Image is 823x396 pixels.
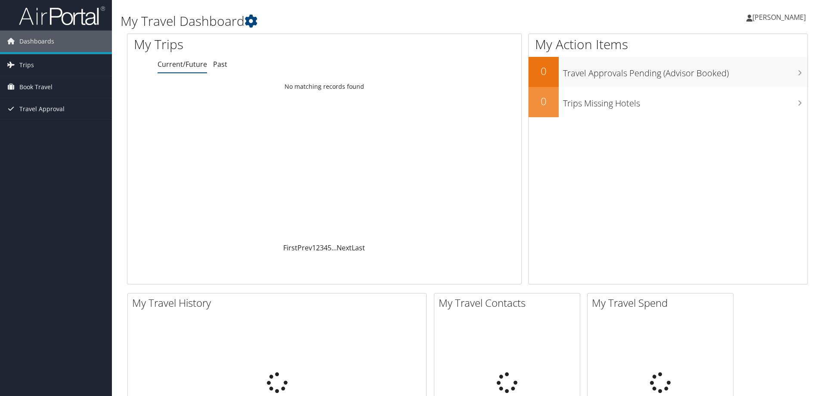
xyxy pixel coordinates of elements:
[439,296,580,310] h2: My Travel Contacts
[158,59,207,69] a: Current/Future
[121,12,583,30] h1: My Travel Dashboard
[320,243,324,253] a: 3
[563,93,808,109] h3: Trips Missing Hotels
[324,243,328,253] a: 4
[19,76,53,98] span: Book Travel
[312,243,316,253] a: 1
[19,98,65,120] span: Travel Approval
[328,243,331,253] a: 5
[19,6,105,26] img: airportal-logo.png
[529,35,808,53] h1: My Action Items
[529,64,559,78] h2: 0
[337,243,352,253] a: Next
[297,243,312,253] a: Prev
[316,243,320,253] a: 2
[331,243,337,253] span: …
[132,296,426,310] h2: My Travel History
[746,4,814,30] a: [PERSON_NAME]
[529,87,808,117] a: 0Trips Missing Hotels
[213,59,227,69] a: Past
[529,94,559,109] h2: 0
[134,35,351,53] h1: My Trips
[563,63,808,79] h3: Travel Approvals Pending (Advisor Booked)
[752,12,806,22] span: [PERSON_NAME]
[19,54,34,76] span: Trips
[127,79,521,94] td: No matching records found
[592,296,733,310] h2: My Travel Spend
[352,243,365,253] a: Last
[283,243,297,253] a: First
[19,31,54,52] span: Dashboards
[529,57,808,87] a: 0Travel Approvals Pending (Advisor Booked)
